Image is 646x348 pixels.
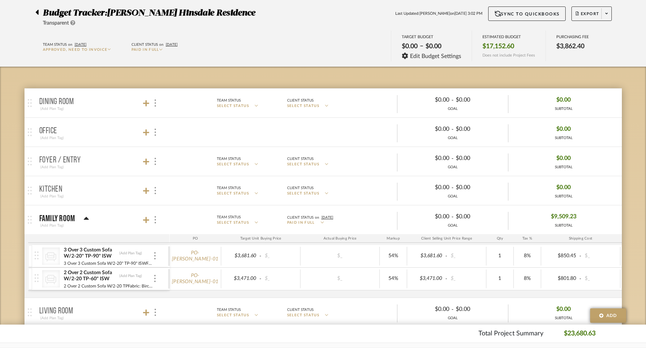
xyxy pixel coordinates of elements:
[578,253,583,260] span: -
[300,234,380,243] div: Actual Buying Price
[39,222,65,229] div: (Add Plan Tag)
[556,94,571,106] span: $0.00
[287,156,313,162] div: Client Status
[451,305,454,314] span: -
[43,9,107,17] span: Budget Tracker:
[217,313,249,318] span: SELECT STATUS
[451,125,454,134] span: -
[449,251,484,261] div: $_
[454,304,502,315] div: $0.00
[551,223,576,228] div: SUBTOTAL
[444,275,449,282] span: -
[555,106,573,112] div: SUBTOTAL
[606,312,617,319] span: Add
[482,43,514,50] span: $17,152.60
[320,251,360,261] div: $_
[403,153,451,164] div: $0.00
[63,269,117,282] div: 2 Over 2 Custom Sofa W/2-20 TP-60" ISW
[35,251,39,259] img: vertical-grip.svg
[516,273,539,284] div: 8%
[407,234,486,243] div: Client Selling Unit Price Range
[410,53,461,59] span: Edit Budget Settings
[454,182,502,193] div: $0.00
[409,273,445,284] div: $3,471.00
[315,216,319,219] span: on
[420,42,423,53] span: –
[444,253,449,260] span: -
[39,193,65,200] div: (Add Plan Tag)
[287,103,320,109] span: SELECT STATUS
[400,40,420,53] div: $0.00
[556,35,589,39] div: PURCHASING FEE
[154,252,156,259] img: 3dots-v.svg
[63,282,153,290] div: 2 Over 2 Custom Sofa W/2-20 TPFabric: Birchbook Cream Toss Pillows: France Indigo
[403,304,451,315] div: $0.00
[217,156,241,162] div: Team Status
[24,89,622,117] mat-expansion-panel-header: Dining Room(Add Plan Tag)Team StatusSELECT STATUSClient StatusSELECT STATUS$0.00-$0.00GOAL$0.00SU...
[24,298,622,327] mat-expansion-panel-header: Living Room(Add Plan Tag)Team StatusSELECT STATUSClient StatusSELECT STATUS$0.00-$0.00GOAL$0.00SU...
[155,158,156,165] img: 3dots-v.svg
[68,43,72,46] span: on
[132,41,158,48] div: Client Status
[482,53,535,58] span: Does not include Project Fees
[486,234,514,243] div: Qty
[583,273,618,284] div: $_
[170,234,221,243] div: PO
[576,11,600,22] span: Export
[63,260,153,267] div: 3 Over 3 Custom Sofa W/2-20" TP-90" ISWFabric: Birchbook Cream Toss Pillows: France Indigo
[132,48,159,52] span: Paid In Full
[489,273,511,284] div: 1
[287,214,313,221] div: Client Status
[403,124,451,135] div: $0.00
[287,185,313,191] div: Client Status
[107,9,255,17] span: [PERSON_NAME] Hinsdale Residence
[556,43,584,50] span: $3,862.40
[24,176,622,205] mat-expansion-panel-header: Kitchen(Add Plan Tag)Team StatusSELECT STATUSClient StatusSELECT STATUS$0.00-$0.00GOAL$0.00SUBTOTAL
[28,234,622,298] div: Family Room(Add Plan Tag)Team StatusSELECT STATUSClient StatusonPaid In Full$0.00-$0.00GOAL$9,509...
[39,164,65,170] div: (Add Plan Tag)
[39,315,65,321] div: (Add Plan Tag)
[119,251,142,256] div: (Add Plan Tag)
[454,153,502,164] div: $0.00
[217,185,241,191] div: Team Status
[578,275,583,282] span: -
[63,247,117,260] div: 3 Over 3 Custom Sofa W/2-20" TP-90" ISW
[172,250,219,262] a: PO-[PERSON_NAME]-01
[28,216,32,224] img: grip.svg
[43,41,67,48] div: Team Status
[39,106,65,112] div: (Add Plan Tag)
[43,21,69,26] span: Transparent
[449,273,484,284] div: $_
[155,99,156,107] img: 3dots-v.svg
[590,308,626,323] button: Add
[287,162,320,167] span: SELECT STATUS
[287,97,313,104] div: Client Status
[35,274,39,282] img: vertical-grip.svg
[217,103,249,109] span: SELECT STATUS
[217,220,249,226] span: SELECT STATUS
[451,154,454,163] span: -
[39,127,57,135] p: Office
[263,251,298,261] div: $_
[397,135,508,141] div: GOAL
[39,307,73,316] p: Living Room
[403,211,451,222] div: $0.00
[454,124,502,135] div: $0.00
[556,153,571,164] span: $0.00
[154,275,156,282] img: 3dots-v.svg
[258,275,263,282] span: -
[556,304,571,315] span: $0.00
[571,6,612,21] button: Export
[155,187,156,194] img: 3dots-v.svg
[217,97,241,104] div: Team Status
[423,40,444,53] div: $0.00
[583,251,618,261] div: $_
[382,251,405,261] div: 54%
[320,273,360,284] div: $_
[287,313,320,318] span: SELECT STATUS
[489,251,511,261] div: 1
[451,213,454,221] span: -
[555,194,573,199] div: SUBTOTAL
[482,35,535,39] div: ESTIMATED BUDGET
[403,94,451,106] div: $0.00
